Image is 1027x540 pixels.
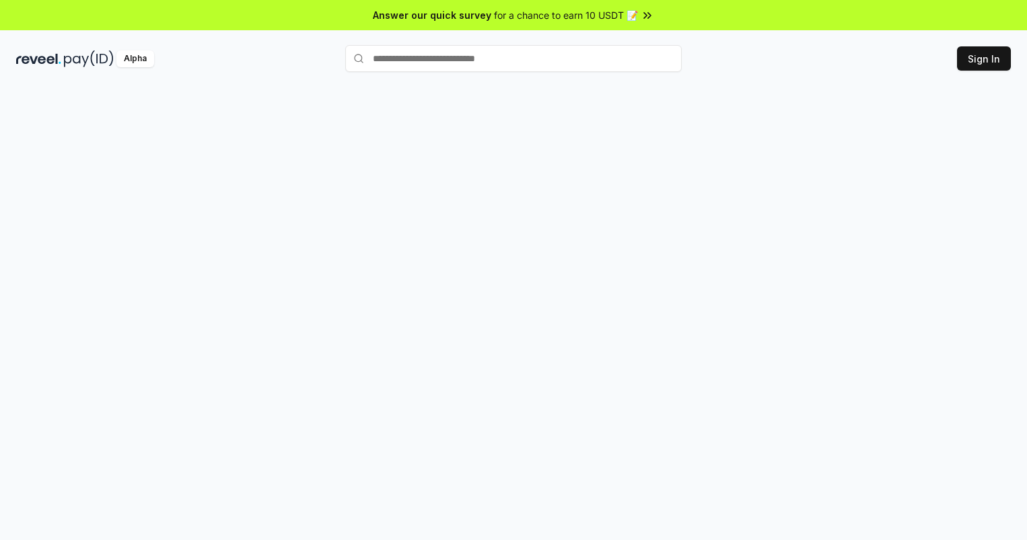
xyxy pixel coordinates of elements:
button: Sign In [957,46,1011,71]
span: for a chance to earn 10 USDT 📝 [494,8,638,22]
span: Answer our quick survey [373,8,491,22]
img: pay_id [64,50,114,67]
div: Alpha [116,50,154,67]
img: reveel_dark [16,50,61,67]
